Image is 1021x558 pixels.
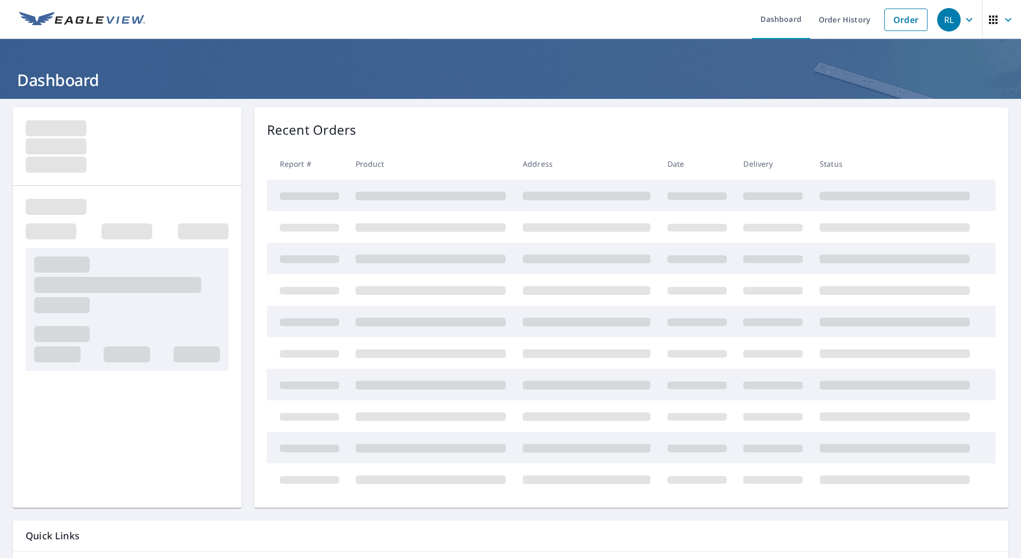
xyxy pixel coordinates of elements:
div: RL [937,8,961,32]
a: Order [884,9,928,31]
p: Quick Links [26,529,995,542]
h1: Dashboard [13,69,1008,91]
th: Delivery [735,148,811,180]
th: Product [347,148,514,180]
th: Report # [267,148,348,180]
th: Status [811,148,978,180]
th: Date [659,148,735,180]
th: Address [514,148,659,180]
p: Recent Orders [267,120,357,139]
img: EV Logo [19,12,145,28]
